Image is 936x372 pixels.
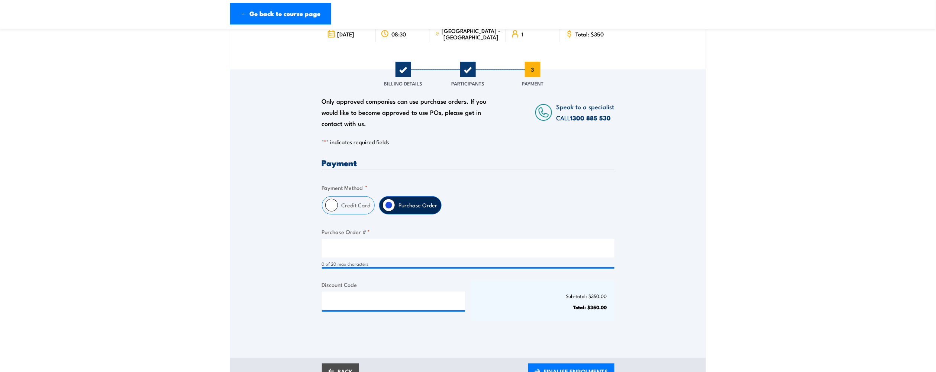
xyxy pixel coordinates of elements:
a: ← Go back to course page [230,3,331,25]
p: Sub-total: $350.00 [478,293,607,299]
span: 1 [522,31,523,37]
label: Purchase Order # [322,227,614,236]
span: 2 [460,62,476,77]
span: Payment [522,80,543,87]
label: Credit Card [338,197,374,214]
p: " " indicates required fields [322,138,614,146]
span: 08:30 [391,31,406,37]
span: Speak to a specialist CALL [556,102,614,122]
span: [GEOGRAPHIC_DATA] - [GEOGRAPHIC_DATA] [442,28,501,40]
span: Billing Details [384,80,423,87]
span: [DATE] [338,31,355,37]
span: 1 [396,62,411,77]
a: 1300 885 530 [570,113,611,123]
h3: Payment [322,158,614,167]
strong: Total: $350.00 [574,303,607,311]
legend: Payment Method [322,183,368,192]
span: 3 [525,62,540,77]
label: Discount Code [322,280,465,289]
label: Purchase Order [395,197,441,214]
span: Participants [452,80,485,87]
div: Only approved companies can use purchase orders. If you would like to become approved to use POs,... [322,96,491,129]
div: 0 of 20 max characters [322,261,614,268]
span: Total: $350 [576,31,604,37]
